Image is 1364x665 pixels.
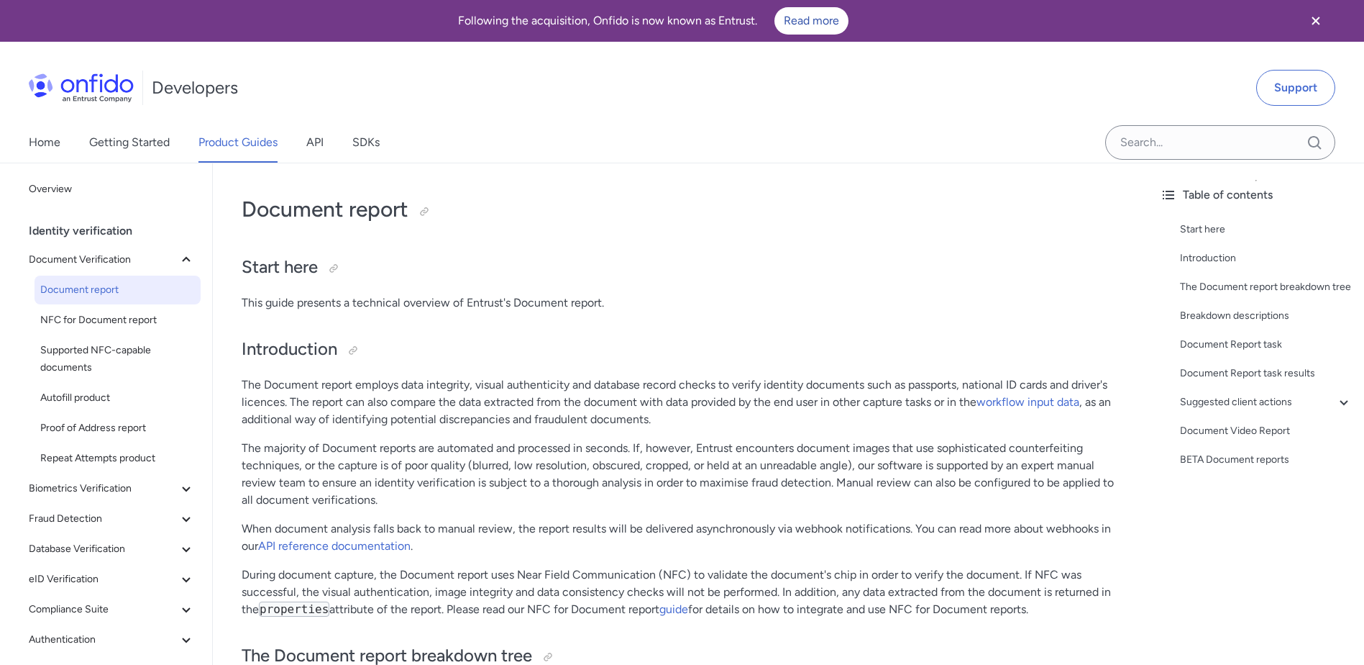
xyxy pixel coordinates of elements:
span: Biometrics Verification [29,480,178,497]
svg: Close banner [1307,12,1324,30]
a: Overview [23,175,201,204]
p: During document capture, the Document report uses Near Field Communication (NFC) to validate the ... [242,566,1120,618]
h1: Developers [152,76,238,99]
a: NFC for Document report [35,306,201,335]
a: Proof of Address report [35,414,201,443]
div: Identity verification [29,217,206,245]
input: Onfido search input field [1105,125,1335,160]
a: The Document report breakdown tree [1180,279,1352,296]
a: Read more [774,7,848,35]
span: Authentication [29,631,178,648]
span: Proof of Address report [40,420,195,437]
button: Compliance Suite [23,595,201,624]
button: Database Verification [23,535,201,564]
a: Suggested client actions [1180,394,1352,411]
a: Document report [35,276,201,304]
p: This guide presents a technical overview of Entrust's Document report. [242,294,1120,312]
p: When document analysis falls back to manual review, the report results will be delivered asynchro... [242,520,1120,555]
h2: Introduction [242,338,1120,362]
a: Supported NFC-capable documents [35,336,201,382]
a: Introduction [1180,250,1352,267]
span: Repeat Attempts product [40,450,195,467]
span: NFC for Document report [40,312,195,329]
span: eID Verification [29,571,178,588]
a: workflow input data [976,395,1079,409]
span: Fraud Detection [29,510,178,528]
a: Document Report task [1180,336,1352,353]
button: Authentication [23,625,201,654]
a: Repeat Attempts product [35,444,201,473]
h1: Document report [242,195,1120,224]
button: Fraud Detection [23,505,201,533]
span: Document report [40,281,195,299]
span: Database Verification [29,540,178,558]
span: Compliance Suite [29,601,178,618]
a: Home [29,122,60,163]
img: Onfido Logo [29,73,134,102]
a: Autofill product [35,384,201,412]
button: eID Verification [23,565,201,594]
a: Breakdown descriptions [1180,307,1352,325]
span: Document Verification [29,251,178,268]
a: Product Guides [198,122,278,163]
p: The Document report employs data integrity, visual authenticity and database record checks to ver... [242,376,1120,428]
a: SDKs [352,122,380,163]
a: Support [1256,70,1335,106]
div: Following the acquisition, Onfido is now known as Entrust. [17,7,1289,35]
button: Document Verification [23,245,201,274]
button: Biometrics Verification [23,474,201,503]
a: API [306,122,324,163]
a: guide [659,602,688,616]
h2: Start here [242,255,1120,280]
p: The majority of Document reports are automated and processed in seconds. If, however, Entrust enc... [242,440,1120,509]
a: Document Video Report [1180,422,1352,440]
a: Start here [1180,221,1352,238]
button: Close banner [1289,3,1342,39]
a: API reference documentation [258,539,411,553]
a: BETA Document reports [1180,451,1352,469]
span: Supported NFC-capable documents [40,342,195,376]
a: Document Report task results [1180,365,1352,382]
a: Getting Started [89,122,170,163]
div: Table of contents [1160,186,1352,204]
span: Overview [29,181,195,198]
code: properties [259,602,329,617]
span: Autofill product [40,389,195,407]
